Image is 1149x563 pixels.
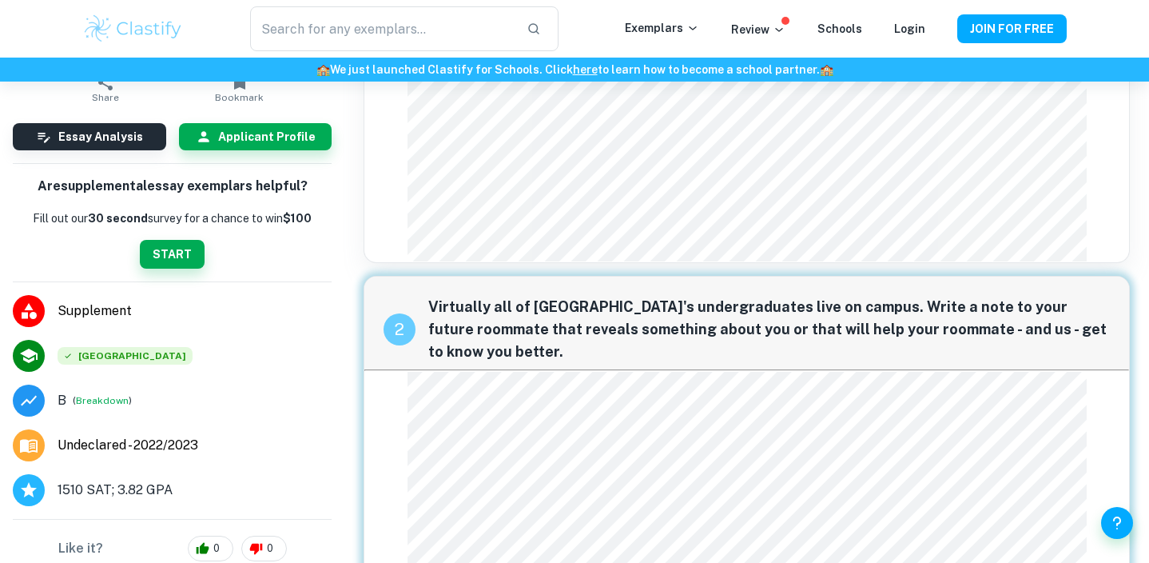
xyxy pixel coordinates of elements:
[3,61,1146,78] h6: We just launched Clastify for Schools. Click to learn how to become a school partner.
[92,92,119,103] span: Share
[140,240,205,269] button: START
[38,177,308,197] h6: Are supplemental essay exemplars helpful?
[205,541,229,557] span: 0
[250,6,514,51] input: Search for any exemplars...
[894,22,925,35] a: Login
[957,14,1067,43] button: JOIN FOR FREE
[88,212,148,225] b: 30 second
[33,210,312,227] p: Fill out our survey for a chance to win
[241,536,287,561] div: 0
[58,128,143,146] h6: Essay Analysis
[82,13,184,45] img: Clastify logo
[58,436,198,455] span: Undeclared - 2022/2023
[179,123,332,150] button: Applicant Profile
[817,22,862,35] a: Schools
[58,436,211,455] a: Major and Application Year
[58,347,193,365] div: Accepted: Stanford University
[38,66,173,110] button: Share
[215,92,264,103] span: Bookmark
[58,481,173,500] span: 1510 SAT; 3.82 GPA
[76,393,129,408] button: Breakdown
[731,21,785,38] p: Review
[316,63,330,76] span: 🏫
[58,539,103,558] h6: Like it?
[820,63,833,76] span: 🏫
[258,541,282,557] span: 0
[625,19,699,37] p: Exemplars
[58,347,193,365] span: [GEOGRAPHIC_DATA]
[428,296,1110,363] span: Virtually all of [GEOGRAPHIC_DATA]'s undergraduates live on campus. Write a note to your future r...
[73,393,132,408] span: ( )
[384,313,415,345] div: recipe
[58,301,332,321] span: Supplement
[283,212,312,225] strong: $100
[58,391,66,410] p: Grade
[573,63,598,76] a: here
[1101,507,1133,539] button: Help and Feedback
[188,536,233,561] div: 0
[173,66,307,110] button: Bookmark
[218,128,316,146] h6: Applicant Profile
[13,123,166,150] button: Essay Analysis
